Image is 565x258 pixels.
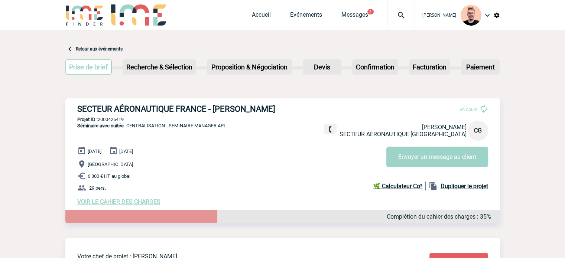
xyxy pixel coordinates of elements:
span: [GEOGRAPHIC_DATA] [88,161,133,167]
span: En cours [460,107,478,112]
img: IME-Finder [65,4,104,26]
p: Paiement [462,60,499,74]
p: Confirmation [353,60,397,74]
button: 2 [367,9,374,14]
a: 🌿 Calculateur Co² [373,182,426,190]
p: Facturation [410,60,449,74]
a: VOIR LE CAHIER DES CHARGES [77,198,160,205]
b: Dupliquer le projet [441,183,488,190]
span: [DATE] [88,148,101,154]
p: Recherche & Sélection [123,60,195,74]
span: SECTEUR AÉRONAUTIQUE [GEOGRAPHIC_DATA] [340,131,467,138]
img: 129741-1.png [461,5,481,26]
p: Prise de brief [66,60,111,74]
b: 🌿 Calculateur Co² [373,183,422,190]
img: fixe.png [327,126,334,133]
a: Evénements [290,11,322,22]
span: Séminaire avec nuitée [77,123,124,128]
span: [PERSON_NAME] [422,13,456,18]
p: 2000425419 [65,117,500,122]
span: 6 300 € HT au global [88,173,130,179]
p: Devis [303,60,341,74]
h3: SECTEUR AÉRONAUTIQUE FRANCE - [PERSON_NAME] [77,104,300,114]
a: Retour aux événements [76,46,123,52]
span: 29 pers. [89,185,106,191]
span: [PERSON_NAME] [422,124,467,131]
img: file_copy-black-24dp.png [429,182,438,190]
b: Projet ID : [77,117,98,122]
span: - CENTRALISATION - SEMINAIRE MANAGER APL [77,123,226,128]
span: CG [474,127,482,134]
a: Accueil [252,11,271,22]
button: Envoyer un message au client [386,147,488,167]
a: Messages [341,11,368,22]
p: Proposition & Négociation [208,60,291,74]
span: [DATE] [119,148,133,154]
